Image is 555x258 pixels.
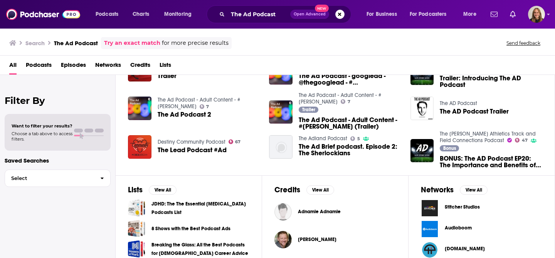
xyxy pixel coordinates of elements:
button: Show profile menu [528,6,545,23]
a: CreditsView All [274,185,334,195]
a: Audioboom logoAudioboom [421,220,542,238]
a: The Ad Podcast - googlead - @thegooglead - #rees [299,73,401,86]
a: Credits [130,59,150,75]
button: open menu [159,8,202,20]
span: Trailer [302,107,315,112]
img: User Profile [528,6,545,23]
span: All [9,59,17,75]
a: The Lead Podcast #Ad [158,147,227,153]
a: 47 [515,138,528,143]
span: More [463,9,476,20]
span: For Podcasters [410,9,447,20]
a: The Gill Athletics Track and Field Connections Podcast [440,131,536,144]
a: 8 Shows with the Best Podcast Ads [151,224,230,233]
a: 7 [200,104,209,109]
div: Search podcasts, credits, & more... [214,5,358,23]
img: Podchaser - Follow, Share and Rate Podcasts [6,7,80,22]
button: Select [5,170,111,187]
button: Adam AdamsAdam Adams [274,227,396,252]
a: Show notifications dropdown [488,8,501,21]
a: The Ad Brief podcast. Episode 2: The Sherlockians [299,143,401,156]
button: Stitcher Studios logoStitcher Studios [421,199,542,217]
button: open menu [90,8,128,20]
input: Search podcasts, credits, & more... [228,8,290,20]
a: Try an exact match [104,39,160,48]
img: The Ad Brief podcast. Episode 2: The Sherlockians [269,135,293,159]
a: The Ad Podcast - Adult Content - #rees [299,92,381,105]
span: The Ad Podcast - googlead - @thegooglead - #[PERSON_NAME] [299,73,401,86]
span: 67 [235,140,240,144]
span: Select [5,176,94,181]
a: 8 Shows with the Best Podcast Ads [128,220,145,237]
span: 5 [357,137,360,141]
span: 47 [522,139,528,142]
img: The Ad Podcast - Adult Content - #rees (Trailer) [269,100,293,124]
button: Open AdvancedNew [290,10,329,19]
img: The AD Podcast Trailer [410,97,434,120]
h2: Credits [274,185,300,195]
a: Adam Adams [298,236,336,243]
button: View All [306,185,334,195]
span: Choose a tab above to access filters. [12,131,72,142]
span: For Business [367,9,397,20]
span: Logged in as ewalper [528,6,545,23]
span: Bonus [443,146,456,151]
img: BONUS: The AD Podcast EP20: The Importance and Benefits of Track & Field Programs for Athletic De... [410,139,434,163]
button: View All [460,185,488,195]
img: Audioboom logo [421,220,439,238]
a: Adam Adams [274,231,292,248]
a: JDHD: The The Essential Adult ADHD Podcasts List [128,199,145,217]
a: Breaking the Glass: All the Best Podcasts for Female Career Advice [128,240,145,258]
a: Adnamie Adnamie [274,203,292,221]
a: Networks [95,59,121,75]
span: Audioboom [445,225,472,231]
a: The AD Podcast [440,100,477,107]
a: JDHD: The The Essential [MEDICAL_DATA] Podcasts List [151,200,249,217]
h2: Lists [128,185,143,195]
img: The Ad Podcast 2 [128,97,151,120]
a: Lists [160,59,171,75]
p: Saved Searches [5,157,111,164]
span: 7 [206,105,209,109]
span: Monitoring [164,9,192,20]
a: Breaking the Glass: All the Best Podcasts for [DEMOGRAPHIC_DATA] Career Advice [151,241,249,258]
h3: Search [25,39,45,47]
span: Stitcher Studios [445,204,480,210]
a: The Ad Podcast - Adult Content - #rees (Trailer) [299,117,401,130]
a: 67 [229,139,241,144]
span: Open Advanced [294,12,326,16]
img: The Lead Podcast #Ad [128,135,151,159]
span: Adnamie Adnamie [298,209,341,215]
button: open menu [361,8,407,20]
a: Podcasts [26,59,52,75]
a: The Ad Podcast - Adult Content - #rees [158,97,240,110]
span: 7 [348,100,350,104]
span: for more precise results [162,39,229,48]
button: open menu [405,8,458,20]
span: Podcasts [96,9,118,20]
a: The AD Podcast Trailer [440,108,509,115]
span: New [315,5,329,12]
a: The Ad Podcast 2 [158,111,211,118]
a: ListsView All [128,185,177,195]
span: Charts [133,9,149,20]
button: View All [149,185,177,195]
a: Show notifications dropdown [507,8,519,21]
span: [PERSON_NAME] [298,236,336,243]
span: The Ad Podcast - Adult Content - #[PERSON_NAME] (Trailer) [299,117,401,130]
